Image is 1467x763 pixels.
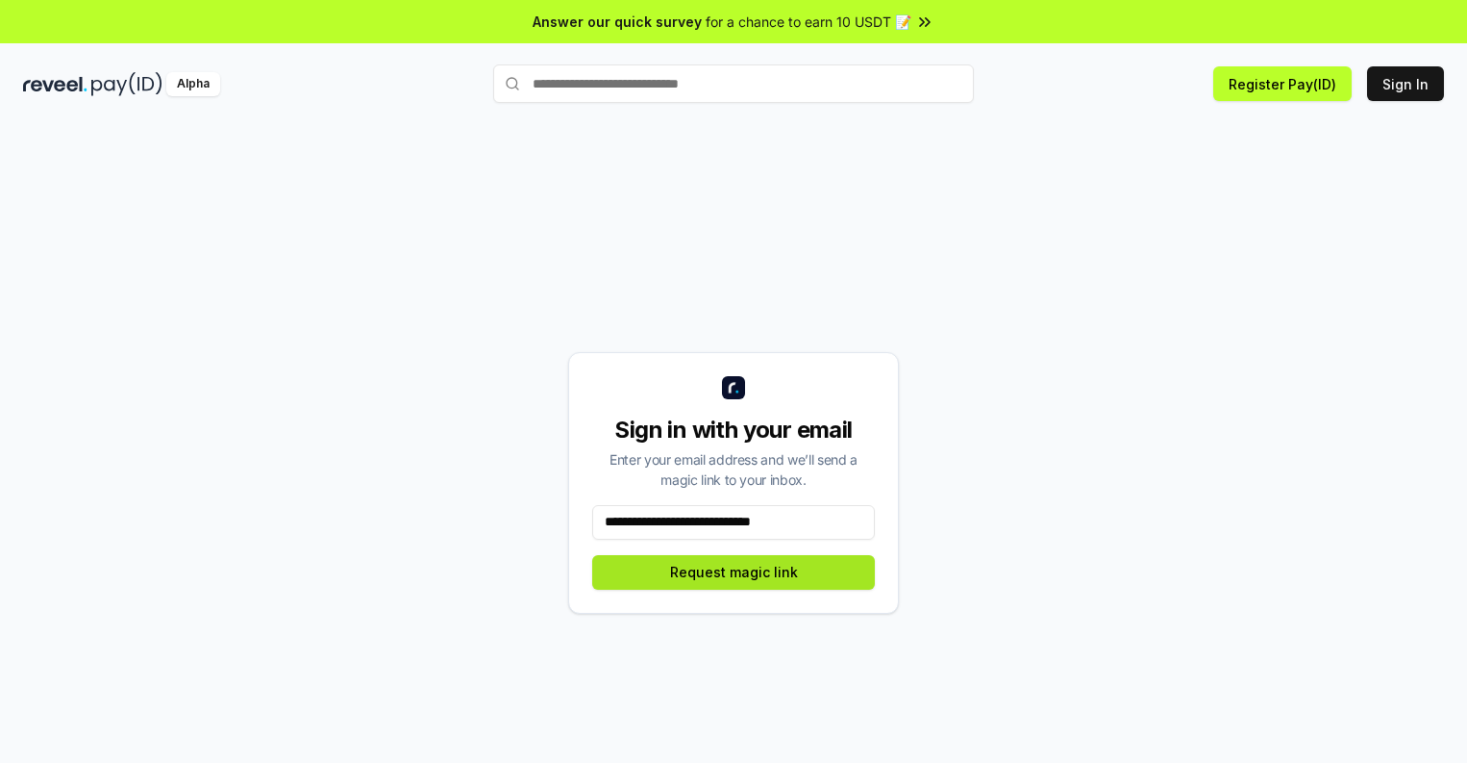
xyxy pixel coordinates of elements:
div: Sign in with your email [592,415,875,445]
img: reveel_dark [23,72,87,96]
button: Request magic link [592,555,875,590]
span: Answer our quick survey [533,12,702,32]
div: Enter your email address and we’ll send a magic link to your inbox. [592,449,875,490]
button: Register Pay(ID) [1213,66,1352,101]
img: pay_id [91,72,162,96]
span: for a chance to earn 10 USDT 📝 [706,12,911,32]
div: Alpha [166,72,220,96]
img: logo_small [722,376,745,399]
button: Sign In [1367,66,1444,101]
